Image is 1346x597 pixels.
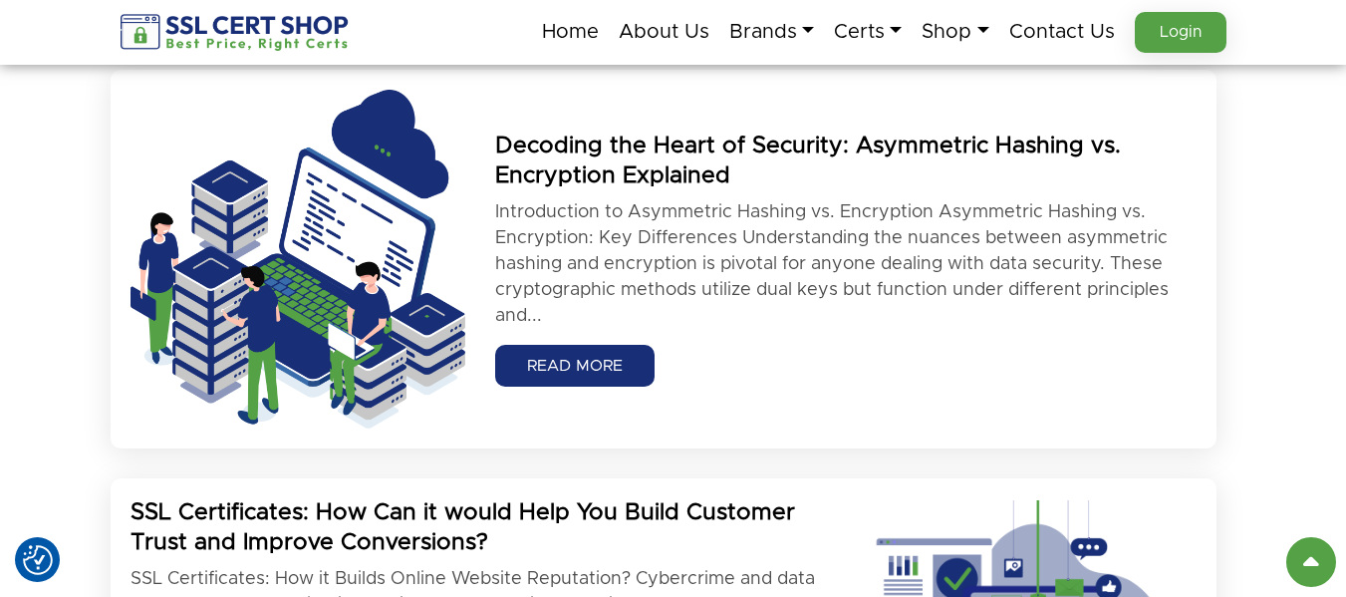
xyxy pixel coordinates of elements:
[542,11,599,53] a: Home
[495,345,655,387] a: READ MORE
[729,11,814,53] a: Brands
[23,545,53,575] button: Consent Preferences
[619,11,709,53] a: About Us
[1135,12,1226,53] a: Login
[922,11,988,53] a: Shop
[1009,11,1115,53] a: Contact Us
[131,90,466,428] img: blog-1.png
[495,199,1196,329] p: Introduction to Asymmetric Hashing vs. Encryption Asymmetric Hashing vs. Encryption: Key Differen...
[495,132,1196,191] h2: Decoding the Heart of Security: Asymmetric Hashing vs. Encryption Explained
[121,14,351,51] img: sslcertshop-logo
[834,11,902,53] a: Certs
[131,498,831,558] h2: SSL Certificates: How Can it would Help You Build Customer Trust and Improve Conversions?
[23,545,53,575] img: Revisit consent button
